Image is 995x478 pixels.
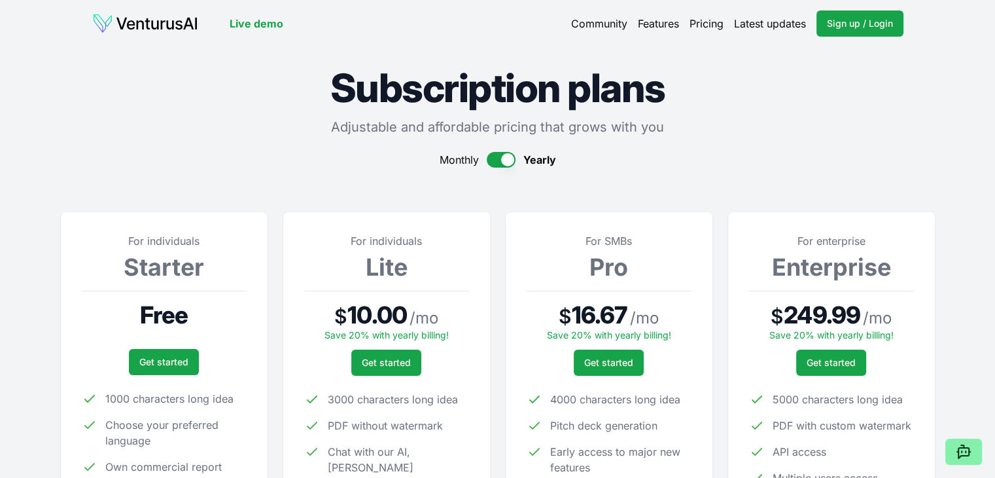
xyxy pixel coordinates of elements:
span: / mo [630,308,659,329]
p: For individuals [304,233,469,249]
p: Adjustable and affordable pricing that grows with you [61,118,935,136]
a: Sign up / Login [816,10,903,37]
img: logo [92,13,198,34]
span: Chat with our AI, [PERSON_NAME] [328,444,469,475]
span: 3000 characters long idea [328,392,458,407]
span: PDF with custom watermark [773,418,911,433]
a: Live demo [230,16,283,31]
span: Early access to major new features [550,444,691,475]
a: Get started [351,350,421,376]
span: 5000 characters long idea [773,392,903,407]
span: Monthly [440,152,479,168]
a: Latest updates [734,16,806,31]
span: Save 20% with yearly billing! [324,329,449,340]
h3: Enterprise [749,254,914,280]
span: 4000 characters long idea [550,392,680,407]
span: Choose your preferred language [105,417,247,449]
span: 249.99 [784,302,860,328]
p: For SMBs [527,233,691,249]
a: Pricing [690,16,724,31]
p: For individuals [82,233,247,249]
span: $ [771,304,784,328]
span: API access [773,444,826,460]
h1: Subscription plans [61,68,935,107]
a: Get started [796,350,866,376]
a: Get started [129,349,199,375]
span: / mo [863,308,892,329]
a: Community [571,16,627,31]
h3: Starter [82,254,247,280]
a: Features [638,16,679,31]
span: PDF without watermark [328,418,443,433]
span: / mo [410,308,438,329]
span: 10.00 [347,302,407,328]
span: Sign up / Login [827,17,893,30]
span: Yearly [523,152,556,168]
a: Get started [574,350,644,376]
span: Free [140,302,188,328]
span: 16.67 [572,302,628,328]
h3: Lite [304,254,469,280]
span: Pitch deck generation [550,418,657,433]
span: $ [559,304,572,328]
span: $ [334,304,347,328]
span: Save 20% with yearly billing! [769,329,894,340]
span: Save 20% with yearly billing! [547,329,671,340]
span: 1000 characters long idea [105,391,234,407]
p: For enterprise [749,233,914,249]
h3: Pro [527,254,691,280]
